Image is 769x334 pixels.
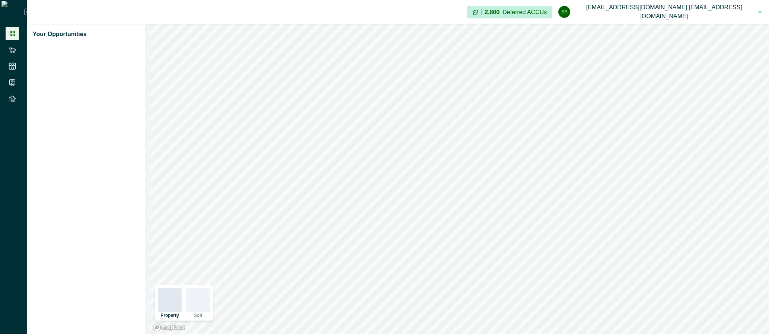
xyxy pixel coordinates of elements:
a: Mapbox logo [153,323,185,332]
p: Deferred ACCUs [502,9,547,15]
p: Your Opportunities [33,30,87,39]
img: Logo [1,1,24,23]
p: 2,800 [485,9,500,15]
p: Property [160,313,179,318]
p: Soil [194,313,202,318]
